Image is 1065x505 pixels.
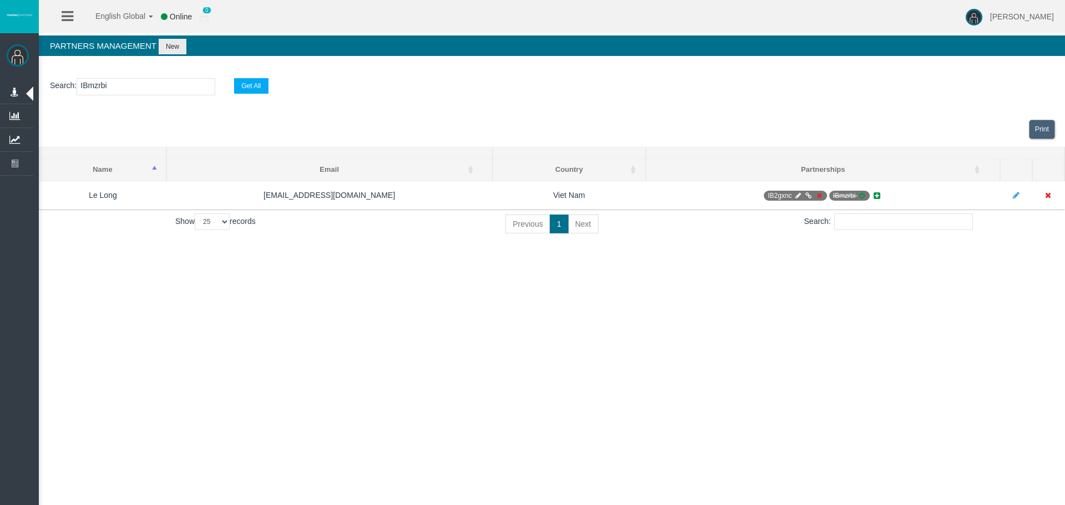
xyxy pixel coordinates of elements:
span: Partners Management [50,41,156,50]
th: Name: activate to sort column descending [39,159,166,181]
a: View print view [1029,120,1055,139]
span: IB [764,191,827,201]
button: Get All [234,78,268,94]
i: Add new Partnership [872,192,882,200]
span: IB [829,191,870,201]
i: Deactivate Partnership [814,192,823,199]
span: Print [1035,125,1049,133]
span: Online [170,12,192,21]
a: 1 [550,215,569,233]
td: [EMAIL_ADDRESS][DOMAIN_NAME] [166,181,493,210]
i: Generate Direct Link [804,192,813,199]
label: Search [50,79,74,92]
span: English Global [81,12,145,21]
span: [PERSON_NAME] [990,12,1054,21]
img: user-image [966,9,982,25]
a: Next [568,215,599,233]
select: Showrecords [195,213,230,230]
input: Search: [834,213,973,230]
i: Reactivate Partnership [858,192,866,199]
img: user_small.png [200,12,209,23]
th: Email: activate to sort column ascending [166,159,493,181]
td: Le Long [39,181,166,210]
img: logo.svg [6,13,33,17]
button: New [159,39,186,54]
a: Previous [505,215,550,233]
p: : [50,78,1054,95]
span: 0 [202,7,211,14]
label: Show records [175,213,256,230]
th: Partnerships: activate to sort column ascending [646,159,1000,181]
i: Manage Partnership [794,192,802,199]
td: Viet Nam [493,181,646,210]
th: Country: activate to sort column ascending [493,159,646,181]
label: Search: [804,213,973,230]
